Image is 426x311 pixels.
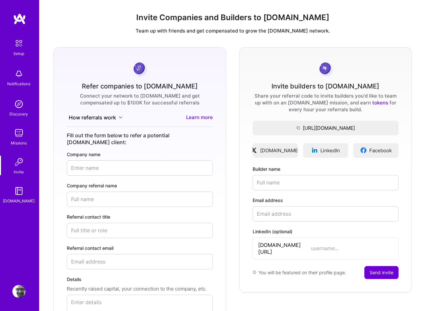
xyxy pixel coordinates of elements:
span: Facebook [370,147,392,154]
a: [DOMAIN_NAME] [253,143,298,158]
button: Send invite [364,266,399,279]
a: Facebook [353,143,399,158]
span: LinkedIn [321,147,340,154]
button: [URL][DOMAIN_NAME] [253,121,399,135]
div: Notifications [7,80,31,87]
label: Email address [253,197,399,204]
img: purpleCoin [131,61,148,78]
input: username... [311,245,393,252]
div: Fill out the form below to refer a potential [DOMAIN_NAME] client: [67,132,213,146]
div: Share your referral code to invite builders you'd like to team up with on an [DOMAIN_NAME] missio... [253,92,399,113]
div: Missions [11,140,27,146]
img: discovery [12,98,25,111]
img: xLogo [251,147,257,154]
label: Builder name [253,166,399,172]
a: LinkedIn [303,143,348,158]
h1: Invite Companies and Builders to [DOMAIN_NAME] [45,13,421,22]
img: teamwork [12,127,25,140]
input: Full name [253,175,399,190]
label: Details [67,276,213,283]
div: Discovery [10,111,28,117]
img: setup [12,36,26,50]
div: Invite [14,169,24,175]
span: [URL][DOMAIN_NAME] [253,125,399,131]
a: tokens [372,100,388,106]
div: Setup [14,50,24,57]
label: Company name [67,151,213,158]
a: User Avatar [11,285,27,298]
img: grayCoin [317,61,334,78]
img: guide book [12,184,25,197]
img: Invite [12,155,25,169]
label: Referral contact email [67,245,213,251]
span: [DOMAIN_NAME] [260,147,300,154]
input: Email address [253,206,399,222]
img: facebookLogo [360,147,367,154]
p: Team up with friends and get compensated to grow the [DOMAIN_NAME] network. [45,27,421,34]
label: Company referral name [67,182,213,189]
label: LinkedIn (optional) [253,228,399,235]
label: Referral contact title [67,213,213,220]
input: Full title or role [67,223,213,238]
div: Refer companies to [DOMAIN_NAME] [82,83,198,90]
img: linkedinLogo [311,147,318,154]
input: Enter name [67,160,213,176]
button: How referrals work [67,114,125,121]
div: [DOMAIN_NAME] [3,197,35,204]
span: [DOMAIN_NAME][URL] [258,242,311,255]
img: User Avatar [12,285,25,298]
p: Recently raised capital, your connection to the company, etc. [67,285,213,292]
input: Email address [67,254,213,269]
div: Invite builders to [DOMAIN_NAME] [272,83,380,90]
img: bell [12,67,25,80]
div: Connect your network to [DOMAIN_NAME] and get compensated up to $100K for successful referrals [67,92,213,106]
input: Full name [67,192,213,207]
div: You will be featured on their profile page. [253,266,346,279]
a: Learn more [186,114,213,121]
img: logo [13,13,26,25]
